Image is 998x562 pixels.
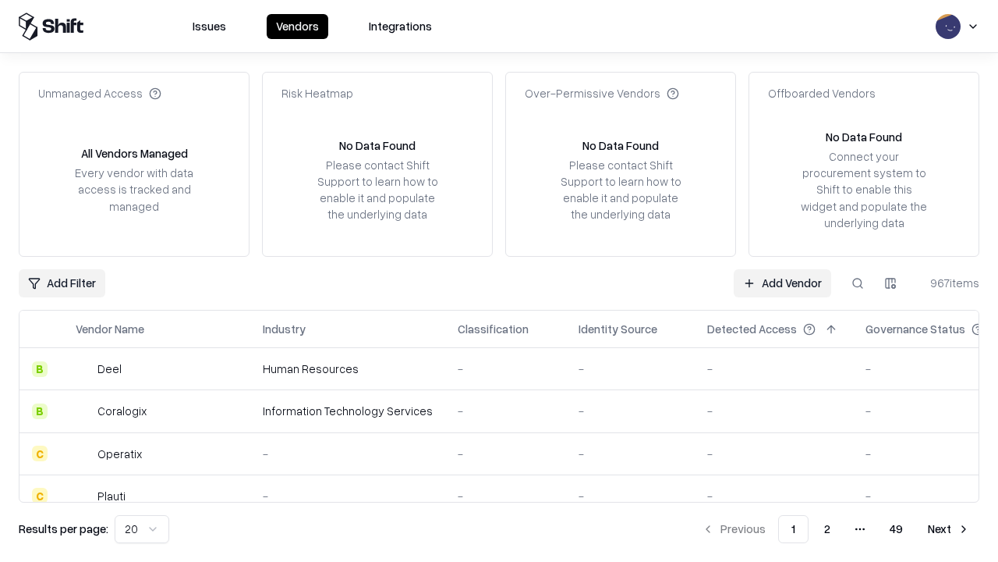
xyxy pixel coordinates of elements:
[579,446,682,462] div: -
[263,488,433,504] div: -
[579,321,657,337] div: Identity Source
[281,85,353,101] div: Risk Heatmap
[458,321,529,337] div: Classification
[267,14,328,39] button: Vendors
[97,403,147,419] div: Coralogix
[458,488,554,504] div: -
[263,403,433,419] div: Information Technology Services
[734,269,831,297] a: Add Vendor
[877,515,915,543] button: 49
[263,361,433,377] div: Human Resources
[917,275,979,291] div: 967 items
[263,446,433,462] div: -
[458,403,554,419] div: -
[32,404,48,419] div: B
[69,165,199,214] div: Every vendor with data access is tracked and managed
[826,129,902,145] div: No Data Found
[76,404,91,419] img: Coralogix
[359,14,441,39] button: Integrations
[32,361,48,377] div: B
[707,321,797,337] div: Detected Access
[97,361,122,377] div: Deel
[918,515,979,543] button: Next
[97,446,142,462] div: Operatix
[263,321,306,337] div: Industry
[76,446,91,461] img: Operatix
[707,403,841,419] div: -
[707,488,841,504] div: -
[707,361,841,377] div: -
[579,361,682,377] div: -
[458,361,554,377] div: -
[32,446,48,461] div: C
[579,403,682,419] div: -
[183,14,235,39] button: Issues
[76,321,144,337] div: Vendor Name
[97,488,126,504] div: Plauti
[812,515,843,543] button: 2
[799,148,929,231] div: Connect your procurement system to Shift to enable this widget and populate the underlying data
[768,85,876,101] div: Offboarded Vendors
[865,321,965,337] div: Governance Status
[579,488,682,504] div: -
[582,137,659,154] div: No Data Found
[339,137,416,154] div: No Data Found
[38,85,161,101] div: Unmanaged Access
[525,85,679,101] div: Over-Permissive Vendors
[778,515,809,543] button: 1
[81,145,188,162] div: All Vendors Managed
[19,521,108,537] p: Results per page:
[556,157,685,223] div: Please contact Shift Support to learn how to enable it and populate the underlying data
[707,446,841,462] div: -
[32,488,48,503] div: C
[76,488,91,503] img: Plauti
[458,446,554,462] div: -
[19,269,105,297] button: Add Filter
[692,515,979,543] nav: pagination
[76,361,91,377] img: Deel
[313,157,442,223] div: Please contact Shift Support to learn how to enable it and populate the underlying data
